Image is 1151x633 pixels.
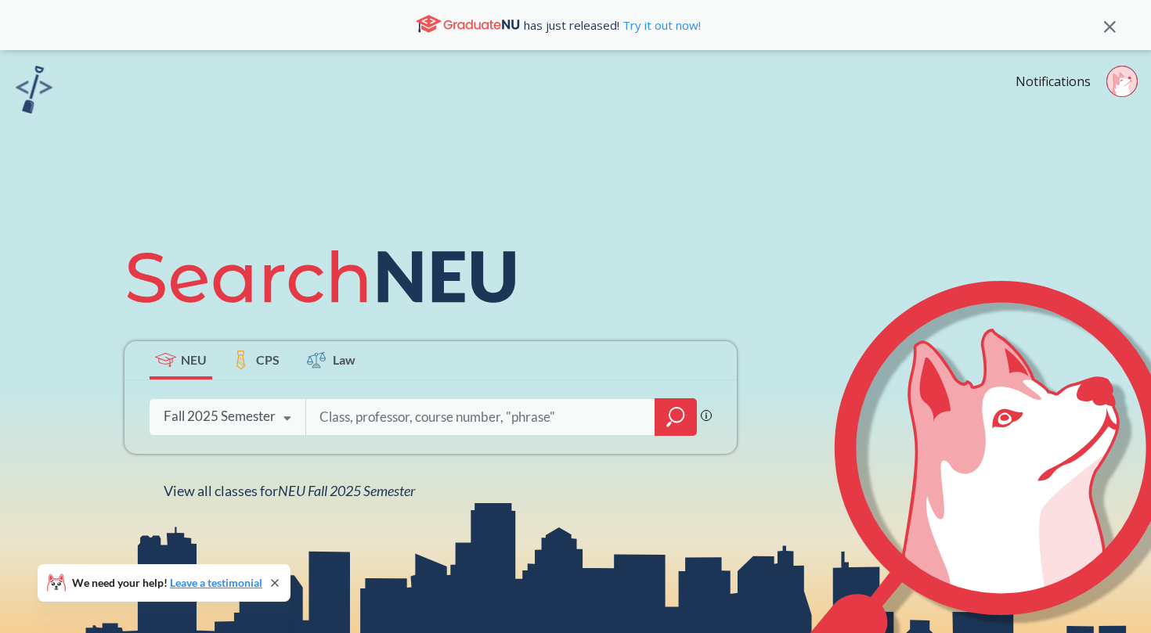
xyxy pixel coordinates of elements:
[16,66,52,113] img: sandbox logo
[164,482,415,499] span: View all classes for
[72,577,262,588] span: We need your help!
[655,398,697,436] div: magnifying glass
[256,351,280,369] span: CPS
[278,482,415,499] span: NEU Fall 2025 Semester
[16,66,52,118] a: sandbox logo
[333,351,355,369] span: Law
[619,17,701,33] a: Try it out now!
[181,351,207,369] span: NEU
[164,408,276,425] div: Fall 2025 Semester
[666,406,685,428] svg: magnifying glass
[524,16,701,34] span: has just released!
[1016,73,1091,90] a: Notifications
[170,576,262,589] a: Leave a testimonial
[318,401,644,433] input: Class, professor, course number, "phrase"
